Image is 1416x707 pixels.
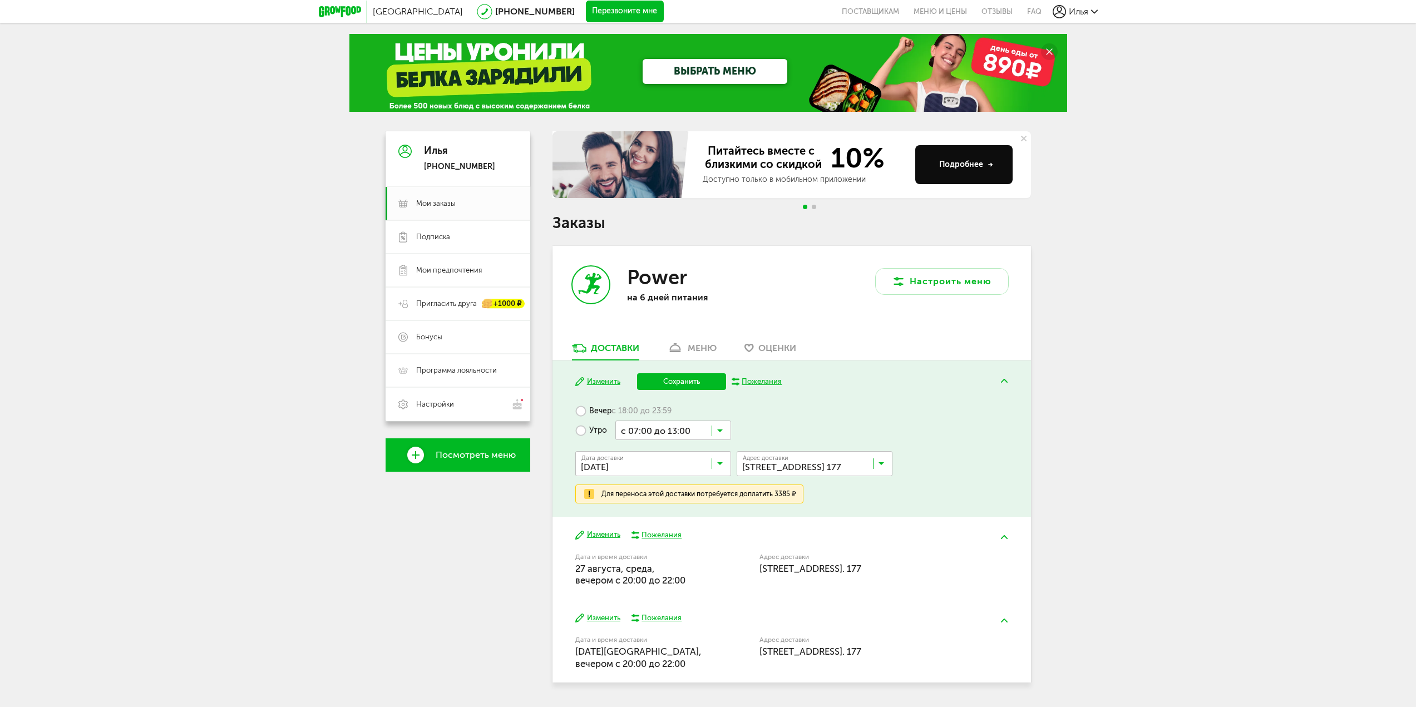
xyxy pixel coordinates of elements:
span: Программа лояльности [416,365,497,375]
img: arrow-up-green.5eb5f82.svg [1001,379,1008,383]
span: Адрес доставки [743,455,788,461]
img: arrow-up-green.5eb5f82.svg [1001,535,1008,539]
span: Go to slide 2 [812,205,816,209]
button: Изменить [575,613,620,624]
a: Мои предпочтения [386,254,530,287]
label: Дата и время доставки [575,554,703,560]
span: Пригласить друга [416,299,477,309]
span: Мои заказы [416,199,456,209]
div: Для переноса этой доставки потребуется доплатить 3385 ₽ [601,490,796,498]
div: Пожелания [642,613,682,623]
div: Пожелания [742,377,782,387]
span: Посмотреть меню [436,450,516,460]
button: Пожелания [631,613,682,623]
span: Go to slide 1 [803,205,807,209]
div: Доставки [591,343,639,353]
label: Утро [575,421,607,440]
a: Бонусы [386,320,530,354]
label: Адрес доставки [759,637,967,643]
label: Дата и время доставки [575,637,703,643]
div: меню [688,343,717,353]
button: Перезвоните мне [586,1,664,23]
span: Бонусы [416,332,442,342]
span: 10% [824,144,885,172]
label: Адрес доставки [759,554,967,560]
img: exclamation.e9fa021.svg [583,487,596,501]
span: [STREET_ADDRESS]. 177 [759,563,861,574]
span: Питайтесь вместе с близкими со скидкой [703,144,824,172]
a: ВЫБРАТЬ МЕНЮ [643,59,787,84]
span: Мои предпочтения [416,265,482,275]
img: family-banner.579af9d.jpg [552,131,692,198]
span: Настройки [416,399,454,409]
a: Программа лояльности [386,354,530,387]
button: Пожелания [732,377,782,387]
a: Настройки [386,387,530,421]
div: Доступно только в мобильном приложении [703,174,906,185]
h1: Заказы [552,216,1031,230]
span: Илья [1069,6,1088,17]
a: Доставки [566,342,645,360]
button: Изменить [575,377,620,387]
button: Пожелания [631,530,682,540]
a: Подписка [386,220,530,254]
span: Оценки [758,343,796,353]
a: Мои заказы [386,187,530,220]
a: Посмотреть меню [386,438,530,472]
span: 27 августа, среда, вечером c 20:00 до 22:00 [575,563,685,586]
span: Дата доставки [581,455,624,461]
button: Изменить [575,530,620,540]
button: Настроить меню [875,268,1009,295]
span: Подписка [416,232,450,242]
span: [STREET_ADDRESS]. 177 [759,646,861,657]
div: Подробнее [939,159,993,170]
a: Оценки [739,342,802,360]
h3: Power [627,265,687,289]
p: на 6 дней питания [627,292,772,303]
img: arrow-up-green.5eb5f82.svg [1001,619,1008,622]
a: меню [662,342,722,360]
div: Пожелания [642,530,682,540]
a: [PHONE_NUMBER] [495,6,575,17]
a: Пригласить друга +1000 ₽ [386,287,530,320]
button: Сохранить [637,373,726,390]
div: Илья [424,146,495,157]
div: +1000 ₽ [482,299,525,309]
span: [GEOGRAPHIC_DATA] [373,6,463,17]
span: с 18:00 до 23:59 [611,406,672,416]
button: Подробнее [915,145,1013,184]
div: [PHONE_NUMBER] [424,162,495,172]
span: [DATE][GEOGRAPHIC_DATA], вечером c 20:00 до 22:00 [575,646,702,669]
label: Вечер [575,401,672,421]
